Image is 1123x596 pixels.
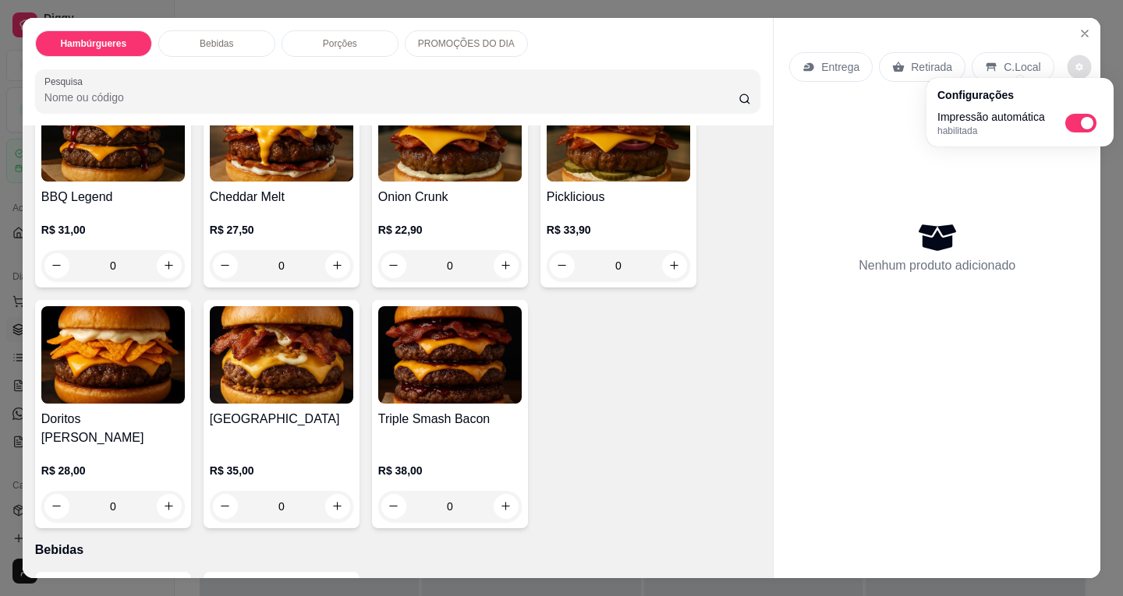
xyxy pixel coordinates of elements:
[200,37,233,50] p: Bebidas
[323,37,357,50] p: Porções
[325,494,350,519] button: increase-product-quantity
[381,494,406,519] button: decrease-product-quantity
[381,253,406,278] button: decrease-product-quantity
[44,253,69,278] button: decrease-product-quantity
[378,410,522,428] h4: Triple Smash Bacon
[378,84,522,182] img: product-image
[547,188,690,206] h4: Picklicious
[378,306,522,404] img: product-image
[378,222,522,238] p: R$ 22,90
[494,494,519,519] button: increase-product-quantity
[41,222,185,238] p: R$ 31,00
[41,188,185,206] h4: BBQ Legend
[210,463,353,478] p: R$ 35,00
[937,109,1045,125] p: Impressão automática
[547,222,690,238] p: R$ 33,90
[494,253,519,278] button: increase-product-quantity
[210,188,353,206] h4: Cheddar Melt
[1065,114,1103,132] label: Automatic updates
[213,494,238,519] button: decrease-product-quantity
[937,125,1045,137] p: habilitada
[60,37,126,50] p: Hambúrgueres
[210,410,353,428] h4: [GEOGRAPHIC_DATA]
[41,306,185,404] img: product-image
[213,253,238,278] button: decrease-product-quantity
[41,463,185,478] p: R$ 28,00
[210,222,353,238] p: R$ 27,50
[550,253,575,278] button: decrease-product-quantity
[157,253,182,278] button: increase-product-quantity
[937,87,1103,103] p: Configurações
[157,494,182,519] button: increase-product-quantity
[418,37,515,50] p: PROMOÇÕES DO DIA
[210,84,353,182] img: product-image
[1004,59,1040,75] p: C.Local
[821,59,859,75] p: Entrega
[44,494,69,519] button: decrease-product-quantity
[44,90,739,105] input: Pesquisa
[1067,55,1091,79] button: decrease-product-quantity
[35,541,760,559] p: Bebidas
[44,75,88,88] label: Pesquisa
[547,84,690,182] img: product-image
[1072,21,1097,46] button: Close
[325,253,350,278] button: increase-product-quantity
[859,256,1015,275] p: Nenhum produto adicionado
[41,410,185,447] h4: Doritos [PERSON_NAME]
[662,253,687,278] button: increase-product-quantity
[378,188,522,206] h4: Onion Crunk
[210,306,353,404] img: product-image
[41,84,185,182] img: product-image
[911,59,952,75] p: Retirada
[378,463,522,478] p: R$ 38,00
